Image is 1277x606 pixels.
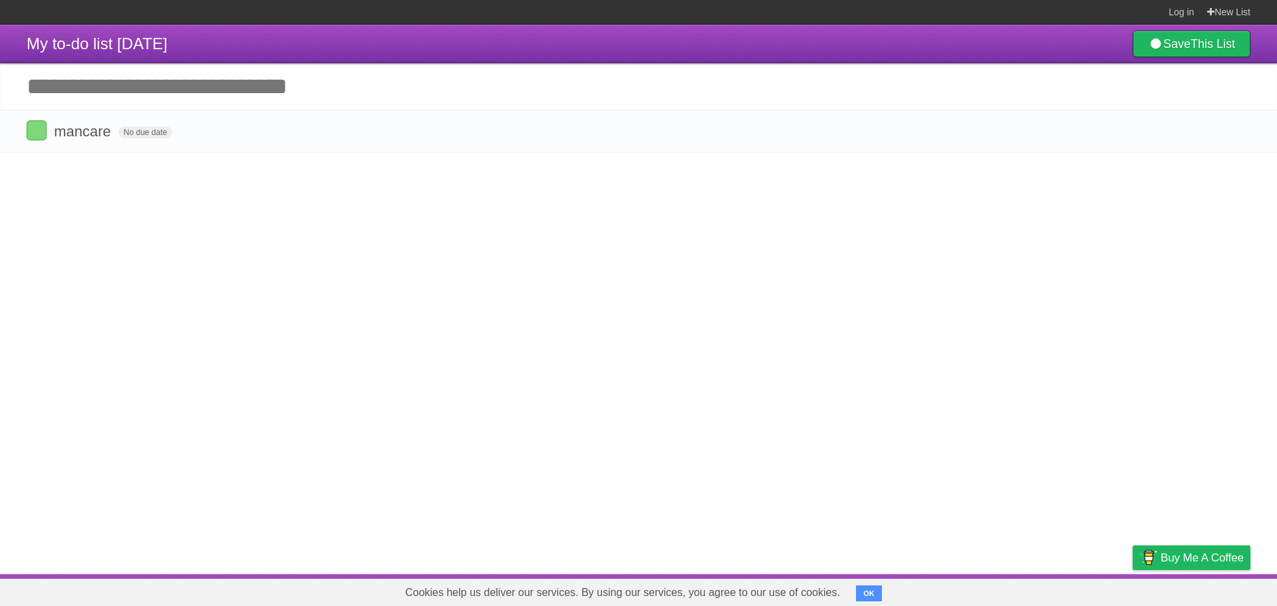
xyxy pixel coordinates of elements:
[54,123,114,140] span: mancare
[118,126,172,138] span: No due date
[1191,37,1235,51] b: This List
[856,585,882,601] button: OK
[1115,577,1150,603] a: Privacy
[392,579,853,606] span: Cookies help us deliver our services. By using our services, you agree to our use of cookies.
[27,120,47,140] label: Done
[1133,31,1250,57] a: SaveThis List
[1161,546,1244,569] span: Buy me a coffee
[1000,577,1054,603] a: Developers
[1070,577,1099,603] a: Terms
[1139,546,1157,569] img: Buy me a coffee
[1167,577,1250,603] a: Suggest a feature
[1133,545,1250,570] a: Buy me a coffee
[956,577,984,603] a: About
[27,35,168,53] span: My to-do list [DATE]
